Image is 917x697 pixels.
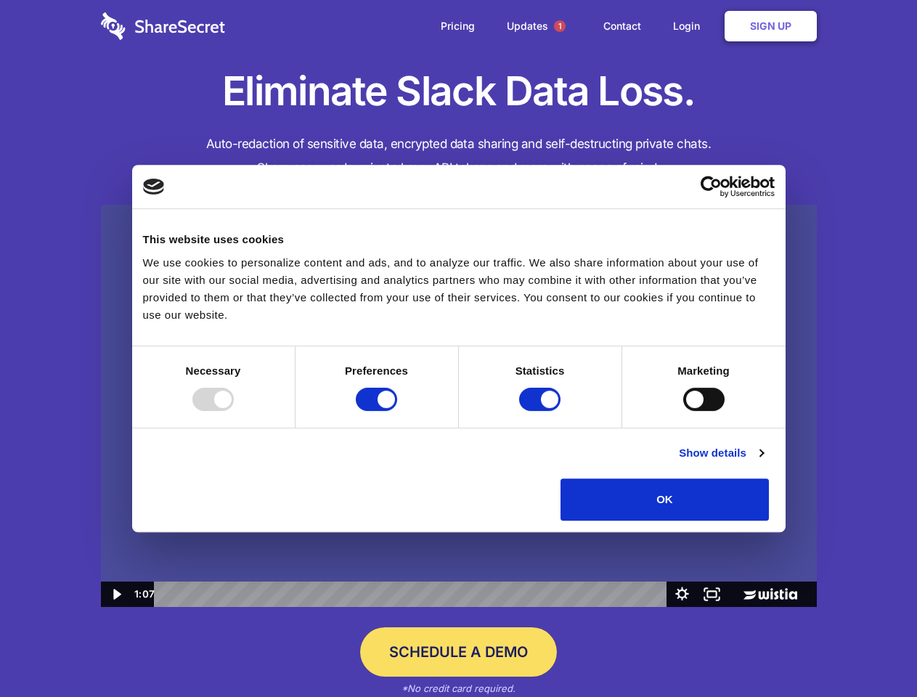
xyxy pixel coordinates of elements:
a: Contact [589,4,656,49]
a: Sign Up [725,11,817,41]
strong: Marketing [677,364,730,377]
button: OK [561,478,769,521]
a: Pricing [426,4,489,49]
a: Usercentrics Cookiebot - opens in a new window [648,176,775,197]
h4: Auto-redaction of sensitive data, encrypted data sharing and self-destructing private chats. Shar... [101,132,817,180]
div: We use cookies to personalize content and ads, and to analyze our traffic. We also share informat... [143,254,775,324]
button: Fullscreen [697,582,727,607]
span: 1 [554,20,566,32]
div: Playbar [166,582,660,607]
a: Login [659,4,722,49]
a: Wistia Logo -- Learn More [727,582,816,607]
button: Show settings menu [667,582,697,607]
a: Show details [679,444,763,462]
button: Play Video [101,582,131,607]
a: Schedule a Demo [360,627,557,677]
strong: Statistics [515,364,565,377]
img: logo-wordmark-white-trans-d4663122ce5f474addd5e946df7df03e33cb6a1c49d2221995e7729f52c070b2.svg [101,12,225,40]
h1: Eliminate Slack Data Loss. [101,65,817,118]
img: Sharesecret [101,205,817,608]
strong: Necessary [186,364,241,377]
img: logo [143,179,165,195]
strong: Preferences [345,364,408,377]
em: *No credit card required. [402,682,515,694]
div: This website uses cookies [143,231,775,248]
